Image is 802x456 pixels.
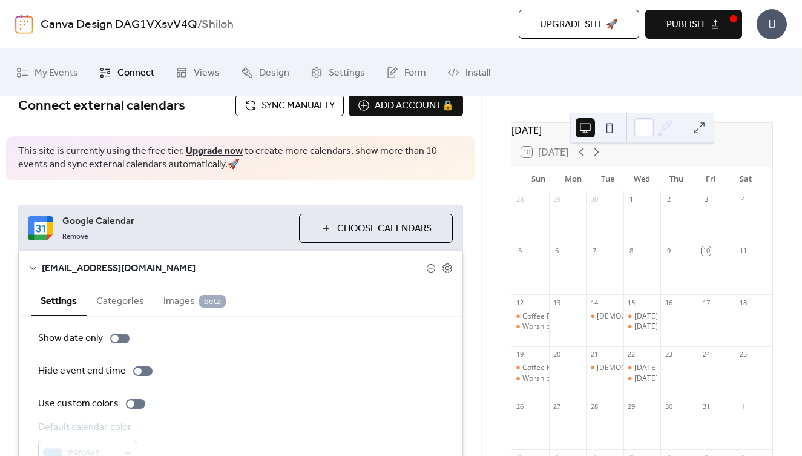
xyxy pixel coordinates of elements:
span: Remove [62,232,88,242]
div: 31 [702,401,711,411]
div: 12 [515,298,524,307]
div: 15 [627,298,636,307]
span: Connect [117,64,154,82]
div: 26 [515,401,524,411]
div: [DATE] Night Meal [634,311,697,322]
div: Sat [728,167,763,191]
div: Default calendar color [38,420,135,435]
div: Bible Study [586,311,623,322]
div: Bible Study [586,363,623,373]
span: Views [194,64,220,82]
div: 7 [590,246,599,256]
span: Connect external calendars [18,93,185,119]
span: Design [259,64,289,82]
div: 6 [553,246,562,256]
div: Worship Service [522,374,577,384]
div: 29 [553,195,562,204]
div: Tue [590,167,625,191]
span: [EMAIL_ADDRESS][DOMAIN_NAME] [42,262,426,276]
span: My Events [35,64,78,82]
div: Worship Service [522,322,577,332]
div: Worship Service [511,322,549,332]
div: 30 [590,195,599,204]
span: Images [163,294,226,309]
button: Images beta [154,285,235,315]
div: [DATE] Night Programming (Children and Adults) [634,374,799,384]
div: 28 [590,401,599,411]
div: 28 [515,195,524,204]
div: [DATE] Night Programming (Children and Adults) [634,322,799,332]
div: Wed [625,167,659,191]
div: Mon [556,167,590,191]
div: Show date only [38,331,103,346]
div: 3 [702,195,711,204]
a: Design [232,54,298,91]
img: google [28,216,53,240]
div: U [757,9,787,39]
button: Sync manually [235,94,344,116]
span: Upgrade site 🚀 [540,18,618,32]
div: 14 [590,298,599,307]
div: Coffee Fellowship [511,311,549,322]
div: 8 [627,246,636,256]
div: 19 [515,350,524,359]
div: 9 [664,246,673,256]
div: 17 [702,298,711,307]
div: 21 [590,350,599,359]
div: Wednesday Night Programming (Children and Adults) [623,374,661,384]
a: Install [438,54,499,91]
div: 22 [627,350,636,359]
div: Coffee Fellowship [522,363,582,373]
button: Publish [645,10,742,39]
a: Connect [90,54,163,91]
button: Categories [87,285,154,315]
div: [DATE] Night Meal [634,363,697,373]
div: Use custom colors [38,397,119,411]
div: Thu [659,167,694,191]
div: 27 [553,401,562,411]
div: 30 [664,401,673,411]
div: Hide event end time [38,364,126,378]
div: 4 [738,195,748,204]
div: Wednesday Night Meal [623,363,661,373]
span: Install [465,64,490,82]
div: Coffee Fellowship [511,363,549,373]
span: This site is currently using the free tier. to create more calendars, show more than 10 events an... [18,145,463,172]
span: Choose Calendars [337,222,432,236]
div: Wednesday Night Meal [623,311,661,322]
div: 25 [738,350,748,359]
div: Coffee Fellowship [522,311,582,322]
span: Settings [329,64,365,82]
span: beta [199,295,226,308]
div: 29 [627,401,636,411]
button: Upgrade site 🚀 [519,10,639,39]
div: Sun [521,167,556,191]
div: Wednesday Night Programming (Children and Adults) [623,322,661,332]
a: Settings [301,54,374,91]
div: [DEMOGRAPHIC_DATA] Study [597,363,697,373]
img: logo [15,15,33,34]
div: 1 [738,401,748,411]
div: 2 [664,195,673,204]
div: 24 [702,350,711,359]
b: Shiloh [202,13,234,36]
div: Worship Service [511,374,549,384]
div: 11 [738,246,748,256]
div: 20 [553,350,562,359]
div: [DATE] [511,123,772,137]
span: Sync manually [261,99,335,113]
a: My Events [7,54,87,91]
div: 18 [738,298,748,307]
div: 13 [553,298,562,307]
a: Views [166,54,229,91]
button: Choose Calendars [299,214,453,243]
a: Upgrade now [186,142,243,160]
button: Settings [31,285,87,316]
span: Form [404,64,426,82]
div: Fri [694,167,728,191]
span: Google Calendar [62,214,289,229]
div: 5 [515,246,524,256]
span: Publish [666,18,704,32]
a: Canva Design DAG1VXsvV4Q [41,13,197,36]
b: / [197,13,202,36]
